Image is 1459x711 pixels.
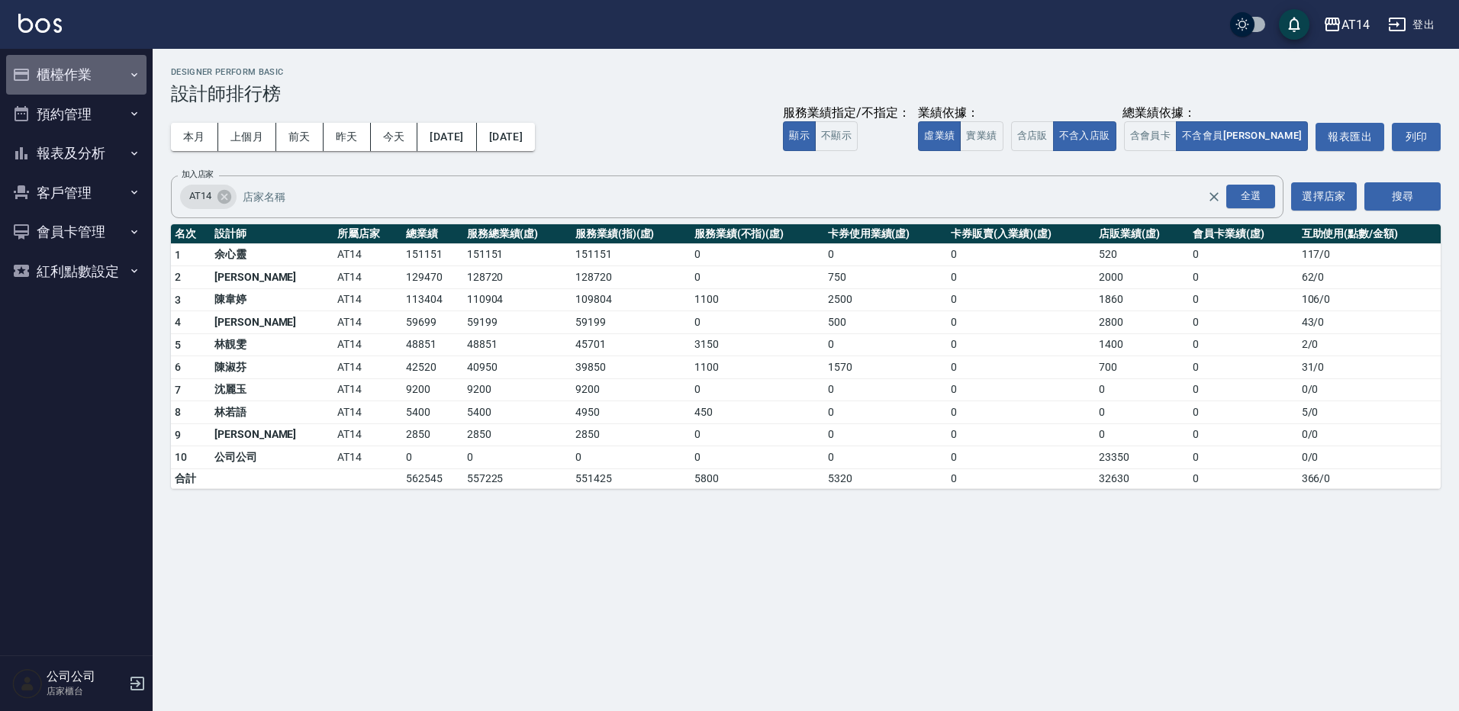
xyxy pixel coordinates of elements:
[6,55,147,95] button: 櫃檯作業
[691,311,824,334] td: 0
[1392,123,1441,151] button: 列印
[824,243,947,266] td: 0
[572,243,691,266] td: 151151
[175,316,181,328] span: 4
[824,356,947,379] td: 1570
[947,288,1095,311] td: 0
[1298,423,1441,446] td: 0 / 0
[1189,224,1297,244] th: 會員卡業績(虛)
[1189,423,1297,446] td: 0
[1011,105,1309,121] div: 總業績依據：
[463,378,572,401] td: 9200
[402,311,462,334] td: 59699
[211,378,333,401] td: 沈麗玉
[1298,243,1441,266] td: 117 / 0
[1279,9,1309,40] button: save
[691,288,824,311] td: 1100
[171,123,218,151] button: 本月
[947,224,1095,244] th: 卡券販賣(入業績)(虛)
[239,183,1234,210] input: 店家名稱
[783,105,910,121] div: 服務業績指定/不指定：
[1189,266,1297,289] td: 0
[1095,356,1189,379] td: 700
[6,173,147,213] button: 客戶管理
[211,423,333,446] td: [PERSON_NAME]
[691,333,824,356] td: 3150
[824,311,947,334] td: 500
[402,356,462,379] td: 42520
[402,468,462,488] td: 562545
[572,468,691,488] td: 551425
[175,451,188,463] span: 10
[1298,378,1441,401] td: 0 / 0
[402,423,462,446] td: 2850
[333,356,402,379] td: AT14
[1298,401,1441,424] td: 5 / 0
[1095,224,1189,244] th: 店販業績(虛)
[402,224,462,244] th: 總業績
[1189,311,1297,334] td: 0
[824,224,947,244] th: 卡券使用業績(虛)
[463,401,572,424] td: 5400
[175,406,181,418] span: 8
[572,446,691,469] td: 0
[947,423,1095,446] td: 0
[1298,356,1441,379] td: 31 / 0
[1226,185,1275,208] div: 全選
[1298,446,1441,469] td: 0 / 0
[477,123,535,151] button: [DATE]
[171,224,1441,489] table: a dense table
[6,95,147,134] button: 預約管理
[1298,288,1441,311] td: 106 / 0
[1298,468,1441,488] td: 366 / 0
[463,333,572,356] td: 48851
[1317,9,1376,40] button: AT14
[572,401,691,424] td: 4950
[333,423,402,446] td: AT14
[1095,468,1189,488] td: 32630
[1011,121,1054,151] button: 含店販
[1095,266,1189,289] td: 2000
[824,288,947,311] td: 2500
[182,169,214,180] label: 加入店家
[1298,224,1441,244] th: 互助使用(點數/金額)
[1341,15,1370,34] div: AT14
[333,333,402,356] td: AT14
[691,243,824,266] td: 0
[1095,333,1189,356] td: 1400
[171,67,1441,77] h2: Designer Perform Basic
[463,356,572,379] td: 40950
[691,468,824,488] td: 5800
[824,446,947,469] td: 0
[1291,182,1357,211] button: 選擇店家
[824,423,947,446] td: 0
[171,224,211,244] th: 名次
[211,401,333,424] td: 林若語
[211,311,333,334] td: [PERSON_NAME]
[175,429,181,441] span: 9
[691,401,824,424] td: 450
[463,224,572,244] th: 服務總業績(虛)
[333,288,402,311] td: AT14
[218,123,276,151] button: 上個月
[211,224,333,244] th: 設計師
[463,266,572,289] td: 128720
[1189,468,1297,488] td: 0
[947,401,1095,424] td: 0
[171,468,211,488] td: 合計
[211,333,333,356] td: 林靚雯
[1316,123,1384,151] button: 報表匯出
[463,243,572,266] td: 151151
[47,669,124,684] h5: 公司公司
[463,423,572,446] td: 2850
[333,401,402,424] td: AT14
[276,123,324,151] button: 前天
[175,249,181,261] span: 1
[691,266,824,289] td: 0
[1095,423,1189,446] td: 0
[175,271,181,283] span: 2
[333,266,402,289] td: AT14
[211,356,333,379] td: 陳淑芬
[1189,378,1297,401] td: 0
